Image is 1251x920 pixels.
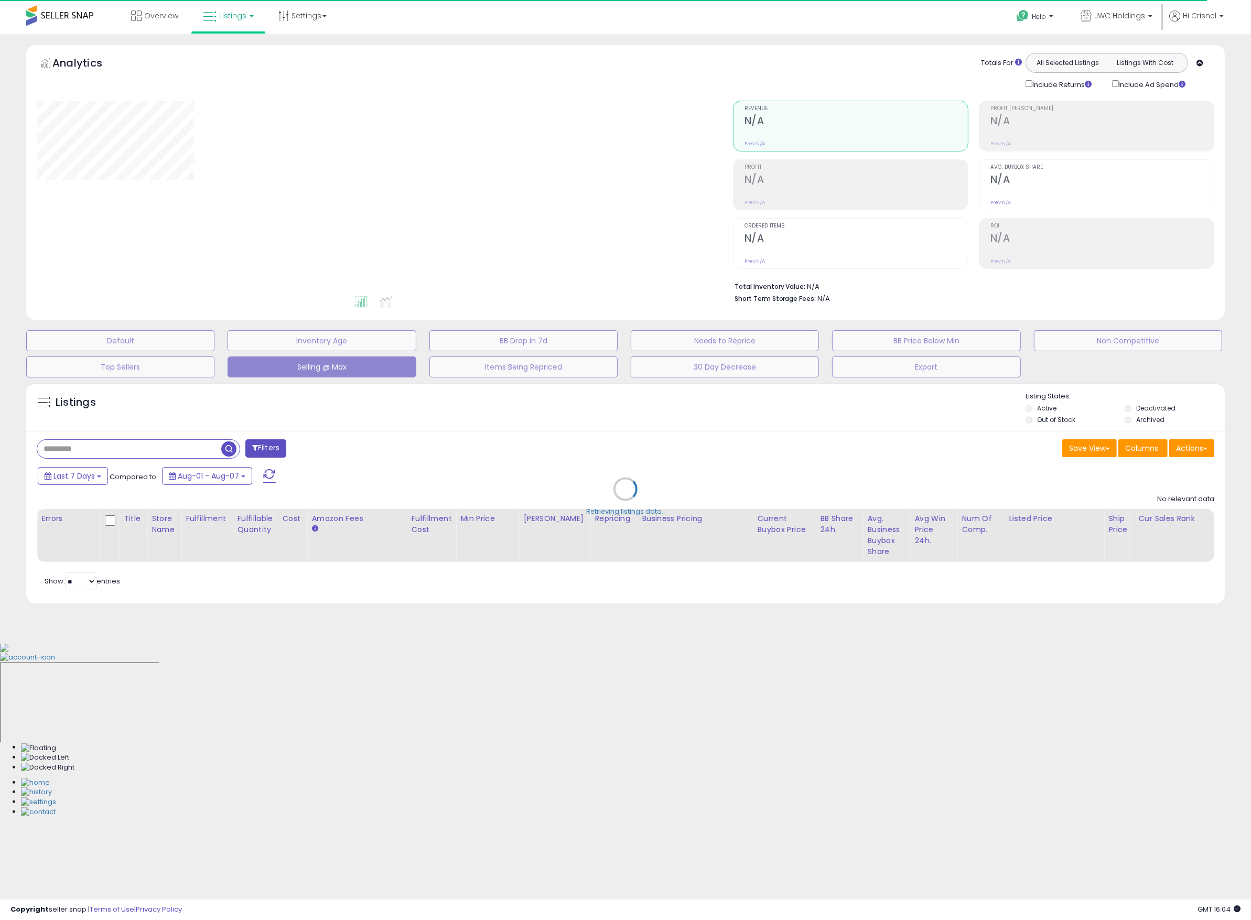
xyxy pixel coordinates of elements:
[1018,78,1104,90] div: Include Returns
[144,10,178,21] span: Overview
[21,753,69,763] img: Docked Left
[1032,12,1046,21] span: Help
[990,232,1214,246] h2: N/A
[1169,10,1224,34] a: Hi Crisnel
[745,223,968,229] span: Ordered Items
[21,807,56,817] img: Contact
[1094,10,1145,21] span: JWC Holdings
[832,330,1020,351] button: BB Price Below Min
[735,282,806,291] b: Total Inventory Value:
[219,10,246,21] span: Listings
[832,356,1020,377] button: Export
[735,279,1206,292] li: N/A
[429,356,618,377] button: Items Being Repriced
[990,106,1214,112] span: Profit [PERSON_NAME]
[1034,330,1222,351] button: Non Competitive
[1008,2,1064,34] a: Help
[1029,56,1107,70] button: All Selected Listings
[1183,10,1216,21] span: Hi Crisnel
[745,140,765,147] small: Prev: N/A
[631,356,819,377] button: 30 Day Decrease
[21,787,52,797] img: History
[1106,56,1184,70] button: Listings With Cost
[990,140,1011,147] small: Prev: N/A
[735,294,816,303] b: Short Term Storage Fees:
[745,106,968,112] span: Revenue
[21,797,56,807] img: Settings
[745,115,968,129] h2: N/A
[429,330,618,351] button: BB Drop in 7d
[21,743,56,753] img: Floating
[21,763,74,773] img: Docked Right
[990,174,1214,188] h2: N/A
[745,199,765,205] small: Prev: N/A
[52,56,123,73] h5: Analytics
[228,330,416,351] button: Inventory Age
[21,778,50,788] img: Home
[26,356,214,377] button: Top Sellers
[745,258,765,264] small: Prev: N/A
[990,223,1214,229] span: ROI
[818,294,831,304] span: N/A
[745,174,968,188] h2: N/A
[990,165,1214,170] span: Avg. Buybox Share
[990,115,1214,129] h2: N/A
[1104,78,1203,90] div: Include Ad Spend
[586,507,665,517] div: Retrieving listings data..
[745,165,968,170] span: Profit
[990,199,1011,205] small: Prev: N/A
[990,258,1011,264] small: Prev: N/A
[1016,9,1029,23] i: Get Help
[981,58,1022,68] div: Totals For
[26,330,214,351] button: Default
[745,232,968,246] h2: N/A
[228,356,416,377] button: Selling @ Max
[631,330,819,351] button: Needs to Reprice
